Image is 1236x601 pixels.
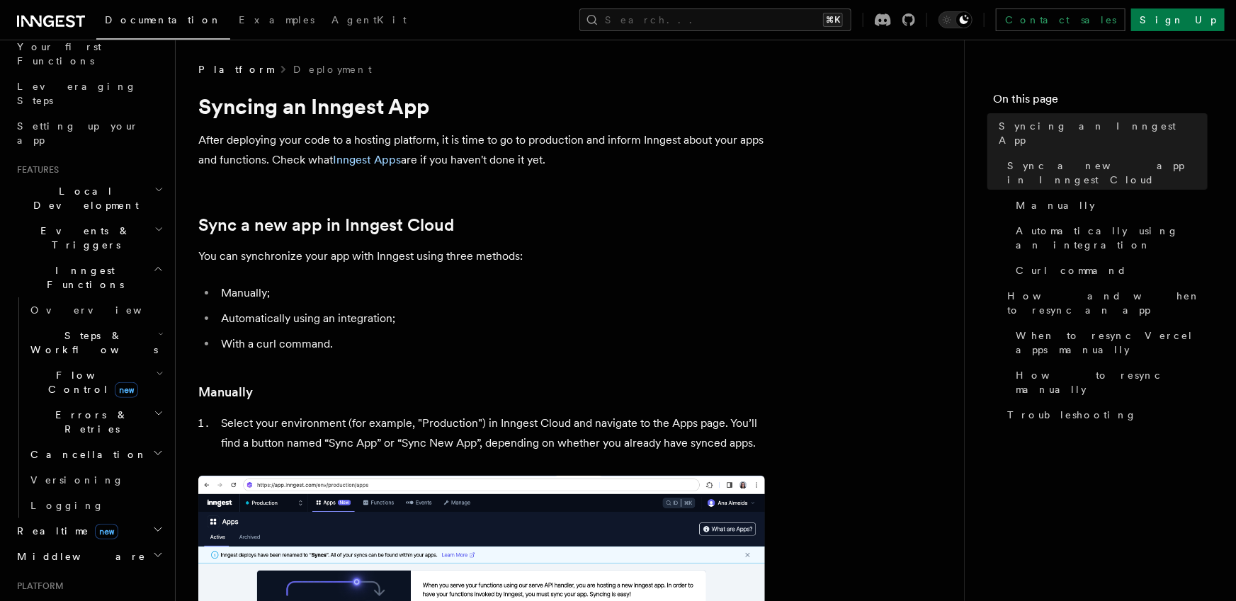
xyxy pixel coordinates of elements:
span: Automatically using an integration [1016,224,1208,252]
span: Setting up your app [17,120,139,146]
span: Realtime [11,524,118,538]
li: With a curl command. [217,334,765,354]
button: Flow Controlnew [25,362,166,402]
a: Contact sales [996,8,1126,31]
span: Sync a new app in Inngest Cloud [1007,159,1208,187]
button: Realtimenew [11,518,166,544]
span: Manually [1016,198,1095,212]
div: Inngest Functions [11,297,166,518]
span: Local Development [11,184,154,212]
span: Platform [198,62,273,76]
a: Automatically using an integration [1010,218,1208,258]
a: Sync a new app in Inngest Cloud [1002,153,1208,193]
span: Cancellation [25,447,147,462]
a: Curl command [1010,258,1208,283]
a: How and when to resync an app [1002,283,1208,323]
a: Manually [198,382,253,402]
li: Select your environment (for example, "Production") in Inngest Cloud and navigate to the Apps pag... [217,413,765,453]
span: Events & Triggers [11,224,154,252]
h4: On this page [993,91,1208,113]
span: Curl command [1016,263,1127,277]
span: Examples [239,14,314,25]
span: How to resync manually [1016,368,1208,396]
a: Documentation [96,4,230,40]
a: Setting up your app [11,113,166,153]
span: new [115,382,138,398]
a: Deployment [293,62,372,76]
span: Leveraging Steps [17,81,137,106]
span: Errors & Retries [25,408,154,436]
span: Features [11,164,59,176]
span: Versioning [30,474,124,486]
a: Inngest Apps [333,153,401,166]
span: Steps & Workflows [25,328,158,357]
a: When to resync Vercel apps manually [1010,323,1208,362]
button: Local Development [11,178,166,218]
button: Inngest Functions [11,258,166,297]
span: Logging [30,500,104,511]
button: Toggle dark mode [939,11,973,28]
button: Cancellation [25,442,166,467]
span: Middleware [11,549,146,563]
span: AgentKit [331,14,407,25]
a: Manually [1010,193,1208,218]
a: Troubleshooting [1002,402,1208,428]
span: Syncing an Inngest App [999,119,1208,147]
span: Your first Functions [17,41,101,67]
a: Syncing an Inngest App [993,113,1208,153]
span: How and when to resync an app [1007,289,1208,317]
li: Automatically using an integration; [217,309,765,328]
a: Sign Up [1131,8,1225,31]
button: Middleware [11,544,166,569]
span: Overview [30,304,176,316]
a: Your first Functions [11,34,166,74]
span: Inngest Functions [11,263,153,292]
kbd: ⌘K [823,13,843,27]
a: AgentKit [323,4,415,38]
span: Platform [11,580,64,592]
a: Versioning [25,467,166,493]
p: After deploying your code to a hosting platform, it is time to go to production and inform Innges... [198,130,765,170]
span: Documentation [105,14,222,25]
span: Flow Control [25,368,156,396]
p: You can synchronize your app with Inngest using three methods: [198,246,765,266]
span: Troubleshooting [1007,408,1137,422]
a: Examples [230,4,323,38]
h1: Syncing an Inngest App [198,93,765,119]
button: Steps & Workflows [25,323,166,362]
a: Logging [25,493,166,518]
a: Leveraging Steps [11,74,166,113]
button: Errors & Retries [25,402,166,442]
li: Manually; [217,283,765,303]
a: How to resync manually [1010,362,1208,402]
a: Overview [25,297,166,323]
a: Sync a new app in Inngest Cloud [198,215,454,235]
span: When to resync Vercel apps manually [1016,328,1208,357]
button: Events & Triggers [11,218,166,258]
span: new [95,524,118,539]
button: Search...⌘K [579,8,851,31]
